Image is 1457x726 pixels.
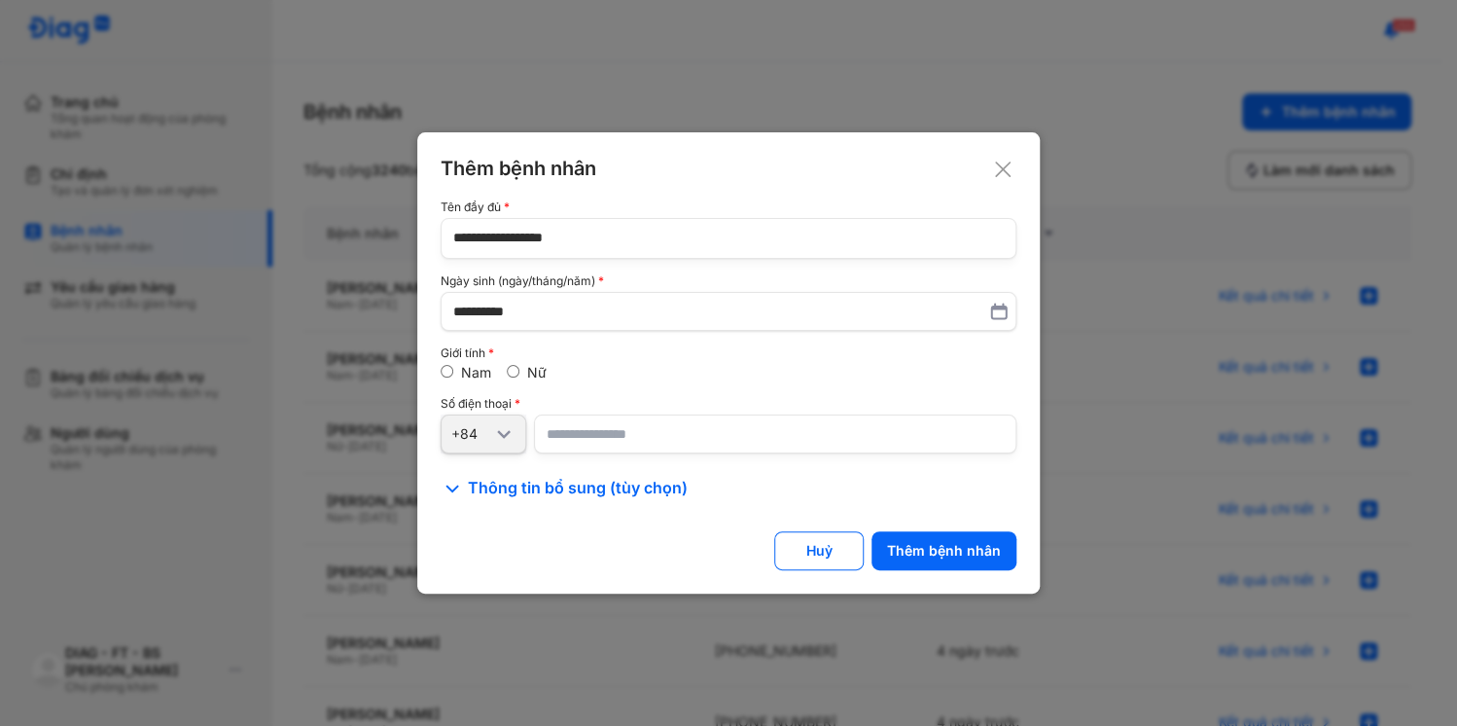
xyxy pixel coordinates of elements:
[461,364,491,381] label: Nam
[441,397,1016,411] div: Số điện thoại
[774,531,864,570] button: Huỷ
[441,200,1016,214] div: Tên đầy đủ
[871,531,1016,570] button: Thêm bệnh nhân
[887,542,1001,560] div: Thêm bệnh nhân
[441,156,1016,181] div: Thêm bệnh nhân
[468,477,688,500] span: Thông tin bổ sung (tùy chọn)
[527,364,547,381] label: Nữ
[451,425,492,443] div: +84
[441,346,1016,360] div: Giới tính
[441,274,1016,288] div: Ngày sinh (ngày/tháng/năm)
